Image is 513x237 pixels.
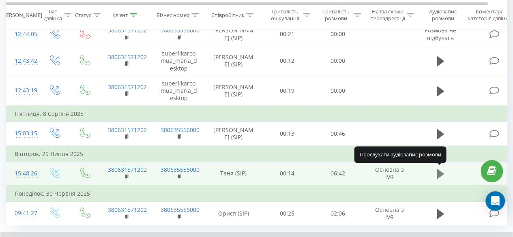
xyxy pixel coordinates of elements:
td: [PERSON_NAME] (SIP) [205,76,262,106]
td: Основна з IVR [363,202,416,225]
div: Тривалість розмови [320,9,352,22]
div: Прослухати аудіозапис розмови [354,146,446,162]
td: 02:06 [313,202,363,225]
span: Розмова не відбулась [425,26,456,41]
div: Бізнес номер [156,12,189,19]
td: Основна з IVR [363,162,416,186]
div: Тривалість очікування [269,9,301,22]
td: Таня (SIP) [205,162,262,186]
div: Співробітник [211,12,244,19]
td: 00:19 [262,76,313,106]
a: 380635556000 [161,166,200,173]
td: Орися (SIP) [205,202,262,225]
td: 00:14 [262,162,313,186]
td: 00:00 [313,22,363,46]
div: Клієнт [112,12,128,19]
td: [PERSON_NAME] (SIP) [205,122,262,146]
td: superlikarcomua_maria_desktop [152,76,205,106]
td: 06:42 [313,162,363,186]
div: 12:43:42 [15,53,31,69]
div: 12:43:19 [15,83,31,98]
div: Open Intercom Messenger [485,191,505,211]
td: 00:46 [313,122,363,146]
a: 380631571202 [108,53,147,61]
div: 09:41:27 [15,205,31,221]
div: [PERSON_NAME] [1,12,42,19]
td: 00:00 [313,46,363,76]
a: 380631571202 [108,166,147,173]
td: 00:25 [262,202,313,225]
a: 380631571202 [108,126,147,134]
div: 12:44:05 [15,26,31,42]
td: 00:13 [262,122,313,146]
a: 380635556000 [161,126,200,134]
a: 380631571202 [108,83,147,91]
div: Коментар/категорія дзвінка [466,9,513,22]
div: 15:48:26 [15,166,31,181]
div: Статус [75,12,91,19]
td: superlikarcomua_maria_desktop [152,46,205,76]
div: Назва схеми переадресації [370,9,405,22]
div: Аудіозапис розмови [423,9,462,22]
div: Тип дзвінка [44,9,62,22]
a: 380635556000 [161,206,200,214]
td: 00:00 [313,76,363,106]
td: 00:12 [262,46,313,76]
td: [PERSON_NAME] (SIP) [205,22,262,46]
td: [PERSON_NAME] (SIP) [205,46,262,76]
td: 00:21 [262,22,313,46]
div: 15:03:15 [15,126,31,141]
a: 380631571202 [108,206,147,214]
